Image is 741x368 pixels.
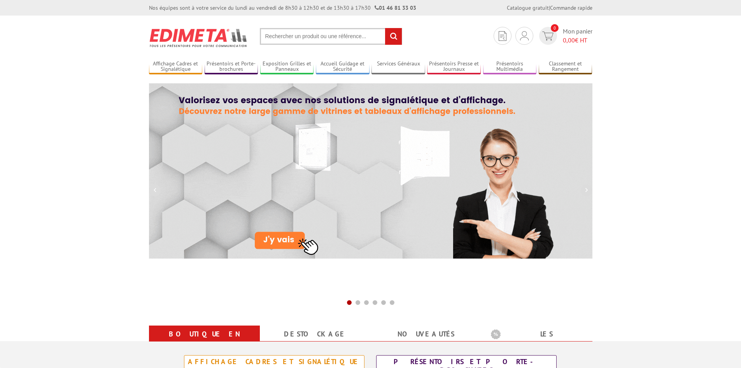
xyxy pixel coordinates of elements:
[186,357,362,366] div: Affichage Cadres et Signalétique
[520,31,529,40] img: devis rapide
[491,327,583,355] a: Les promotions
[563,36,592,45] span: € HT
[205,60,258,73] a: Présentoirs et Porte-brochures
[269,327,361,341] a: Destockage
[499,31,506,41] img: devis rapide
[316,60,370,73] a: Accueil Guidage et Sécurité
[551,24,559,32] span: 0
[375,4,416,11] strong: 01 46 81 33 03
[149,60,203,73] a: Affichage Cadres et Signalétique
[550,4,592,11] a: Commande rapide
[507,4,549,11] a: Catalogue gratuit
[158,327,251,355] a: Boutique en ligne
[149,23,248,52] img: Présentoir, panneau, stand - Edimeta - PLV, affichage, mobilier bureau, entreprise
[542,32,554,40] img: devis rapide
[427,60,481,73] a: Présentoirs Presse et Journaux
[507,4,592,12] div: |
[537,27,592,45] a: devis rapide 0 Mon panier 0,00€ HT
[563,27,592,45] span: Mon panier
[260,60,314,73] a: Exposition Grilles et Panneaux
[371,60,425,73] a: Services Généraux
[260,28,402,45] input: Rechercher un produit ou une référence...
[483,60,537,73] a: Présentoirs Multimédia
[539,60,592,73] a: Classement et Rangement
[380,327,472,341] a: nouveautés
[385,28,402,45] input: rechercher
[491,327,588,343] b: Les promotions
[149,4,416,12] div: Nos équipes sont à votre service du lundi au vendredi de 8h30 à 12h30 et de 13h30 à 17h30
[563,36,575,44] span: 0,00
